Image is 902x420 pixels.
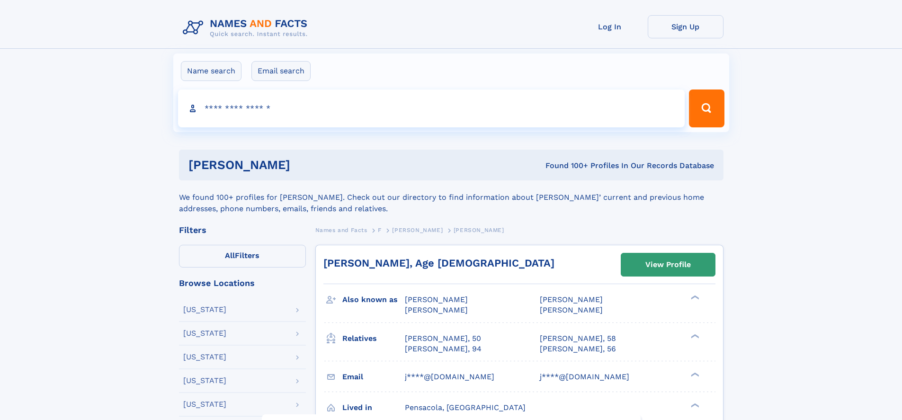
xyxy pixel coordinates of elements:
[392,224,443,236] a: [PERSON_NAME]
[183,330,226,337] div: [US_STATE]
[392,227,443,233] span: [PERSON_NAME]
[225,251,235,260] span: All
[688,295,700,301] div: ❯
[572,15,648,38] a: Log In
[454,227,504,233] span: [PERSON_NAME]
[378,224,382,236] a: F
[405,333,481,344] a: [PERSON_NAME], 50
[183,401,226,408] div: [US_STATE]
[179,245,306,268] label: Filters
[342,369,405,385] h3: Email
[342,292,405,308] h3: Also known as
[315,224,367,236] a: Names and Facts
[405,344,482,354] a: [PERSON_NAME], 94
[183,377,226,384] div: [US_STATE]
[540,333,616,344] a: [PERSON_NAME], 58
[540,305,603,314] span: [PERSON_NAME]
[178,89,685,127] input: search input
[342,400,405,416] h3: Lived in
[405,295,468,304] span: [PERSON_NAME]
[645,254,691,276] div: View Profile
[621,253,715,276] a: View Profile
[689,89,724,127] button: Search Button
[540,344,616,354] a: [PERSON_NAME], 56
[688,402,700,408] div: ❯
[418,161,714,171] div: Found 100+ Profiles In Our Records Database
[188,159,418,171] h1: [PERSON_NAME]
[179,279,306,287] div: Browse Locations
[183,306,226,313] div: [US_STATE]
[405,305,468,314] span: [PERSON_NAME]
[342,331,405,347] h3: Relatives
[183,353,226,361] div: [US_STATE]
[179,226,306,234] div: Filters
[405,403,526,412] span: Pensacola, [GEOGRAPHIC_DATA]
[648,15,723,38] a: Sign Up
[540,295,603,304] span: [PERSON_NAME]
[688,371,700,377] div: ❯
[251,61,311,81] label: Email search
[181,61,241,81] label: Name search
[378,227,382,233] span: F
[179,180,723,214] div: We found 100+ profiles for [PERSON_NAME]. Check out our directory to find information about [PERS...
[179,15,315,41] img: Logo Names and Facts
[688,333,700,339] div: ❯
[323,257,554,269] a: [PERSON_NAME], Age [DEMOGRAPHIC_DATA]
